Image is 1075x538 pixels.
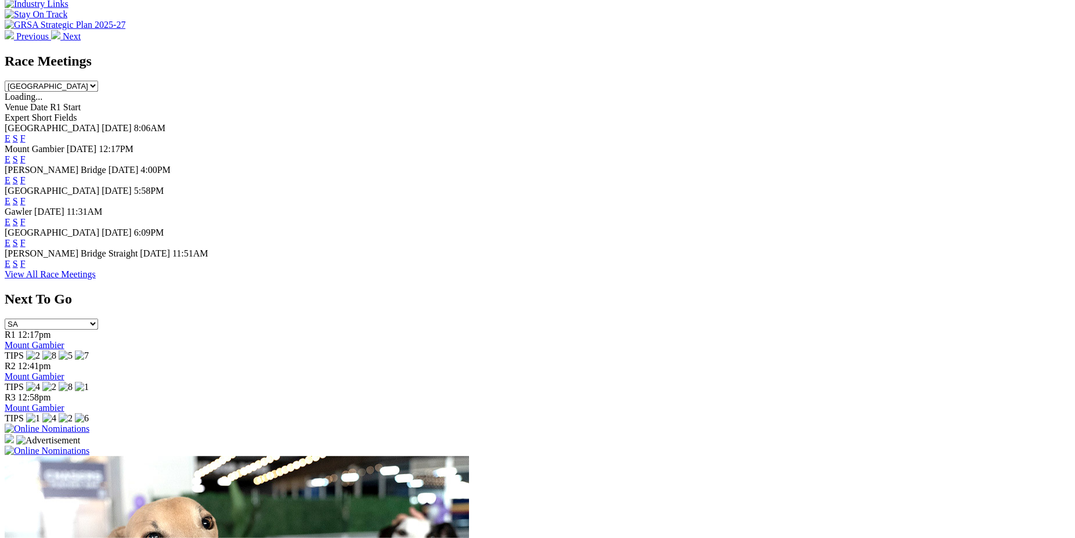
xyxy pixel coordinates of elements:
span: [DATE] [67,144,97,154]
span: TIPS [5,351,24,360]
img: 1 [26,413,40,424]
span: Expert [5,113,30,122]
span: 12:17pm [18,330,51,340]
a: F [20,175,26,185]
img: Advertisement [16,435,80,446]
img: 4 [42,413,56,424]
a: F [20,217,26,227]
span: Next [63,31,81,41]
a: S [13,154,18,164]
span: 11:51AM [172,248,208,258]
a: E [5,259,10,269]
a: Mount Gambier [5,371,64,381]
a: E [5,217,10,227]
a: S [13,175,18,185]
a: S [13,217,18,227]
span: R1 Start [50,102,81,112]
img: 8 [59,382,73,392]
span: Previous [16,31,49,41]
span: [GEOGRAPHIC_DATA] [5,228,99,237]
a: S [13,238,18,248]
span: [PERSON_NAME] Bridge Straight [5,248,138,258]
span: Mount Gambier [5,144,64,154]
span: Gawler [5,207,32,216]
span: R1 [5,330,16,340]
span: [PERSON_NAME] Bridge [5,165,106,175]
img: 4 [26,382,40,392]
a: S [13,133,18,143]
a: F [20,238,26,248]
img: 7 [75,351,89,361]
h2: Race Meetings [5,53,1070,69]
span: R2 [5,361,16,371]
a: E [5,154,10,164]
span: TIPS [5,382,24,392]
img: Stay On Track [5,9,67,20]
h2: Next To Go [5,291,1070,307]
a: S [13,196,18,206]
img: 2 [59,413,73,424]
span: Venue [5,102,28,112]
a: F [20,154,26,164]
span: Loading... [5,92,42,102]
span: [GEOGRAPHIC_DATA] [5,186,99,196]
img: 2 [26,351,40,361]
span: 12:58pm [18,392,51,402]
span: [DATE] [102,228,132,237]
img: 15187_Greyhounds_GreysPlayCentral_Resize_SA_WebsiteBanner_300x115_2025.jpg [5,434,14,443]
span: [DATE] [140,248,170,258]
span: 4:00PM [140,165,171,175]
img: chevron-left-pager-white.svg [5,30,14,39]
span: Short [32,113,52,122]
span: 8:06AM [134,123,165,133]
img: 2 [42,382,56,392]
span: 5:58PM [134,186,164,196]
img: 5 [59,351,73,361]
a: E [5,133,10,143]
img: Online Nominations [5,424,89,434]
a: F [20,133,26,143]
a: E [5,196,10,206]
span: Fields [54,113,77,122]
span: TIPS [5,413,24,423]
a: S [13,259,18,269]
span: 11:31AM [67,207,103,216]
span: [DATE] [34,207,64,216]
img: Online Nominations [5,446,89,456]
span: [DATE] [109,165,139,175]
a: E [5,238,10,248]
span: 6:09PM [134,228,164,237]
span: 12:17PM [99,144,134,154]
a: Mount Gambier [5,403,64,413]
a: Previous [5,31,51,41]
a: F [20,259,26,269]
img: chevron-right-pager-white.svg [51,30,60,39]
span: [DATE] [102,186,132,196]
a: Mount Gambier [5,340,64,350]
img: 8 [42,351,56,361]
span: Date [30,102,48,112]
span: 12:41pm [18,361,51,371]
span: R3 [5,392,16,402]
a: View All Race Meetings [5,269,96,279]
a: Next [51,31,81,41]
img: GRSA Strategic Plan 2025-27 [5,20,125,30]
a: E [5,175,10,185]
span: [GEOGRAPHIC_DATA] [5,123,99,133]
img: 6 [75,413,89,424]
a: F [20,196,26,206]
img: 1 [75,382,89,392]
span: [DATE] [102,123,132,133]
